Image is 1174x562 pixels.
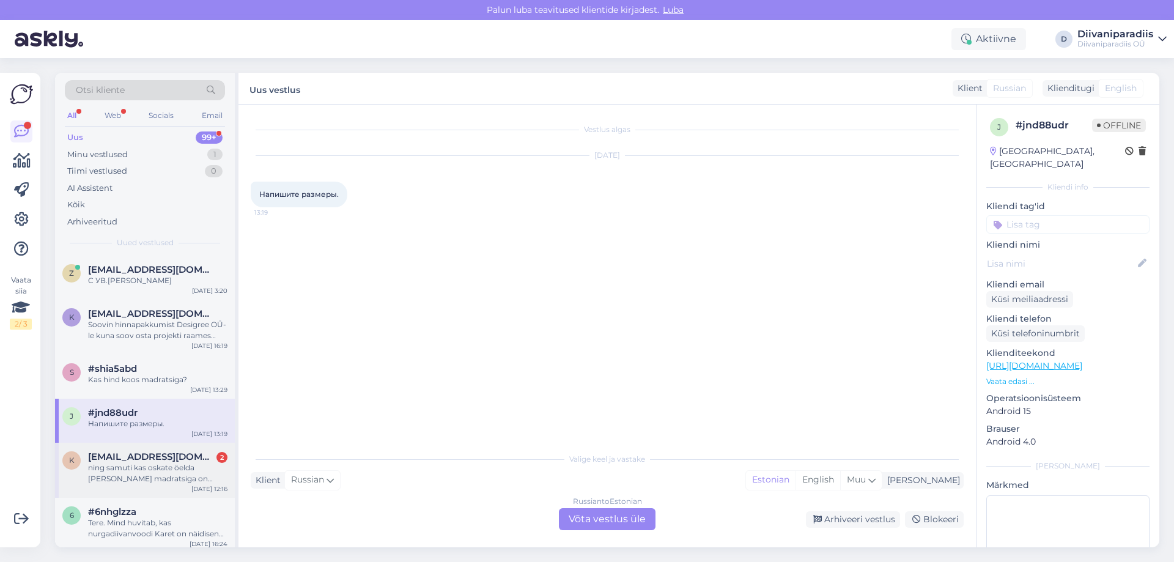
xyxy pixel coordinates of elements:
div: С УВ.[PERSON_NAME] [88,275,227,286]
div: Socials [146,108,176,124]
div: ning samuti kas oskate öelda [PERSON_NAME] madratsiga on toode näidisena Järve keskuse poes väljas? [88,462,227,484]
div: Vestlus algas [251,124,964,135]
div: [PERSON_NAME] [986,460,1150,471]
div: AI Assistent [67,182,113,194]
div: D [1055,31,1072,48]
div: [DATE] [251,150,964,161]
p: Märkmed [986,479,1150,492]
div: 99+ [196,131,223,144]
span: #shia5abd [88,363,137,374]
div: Напишите размеры. [88,418,227,429]
div: Email [199,108,225,124]
div: Arhiveeritud [67,216,117,228]
div: # jnd88udr [1016,118,1092,133]
span: k [69,456,75,465]
div: Aktiivne [951,28,1026,50]
p: Vaata edasi ... [986,376,1150,387]
div: [GEOGRAPHIC_DATA], [GEOGRAPHIC_DATA] [990,145,1125,171]
div: [DATE] 16:24 [190,539,227,549]
div: 2 / 3 [10,319,32,330]
span: Напишите размеры. [259,190,339,199]
span: Muu [847,474,866,485]
div: Estonian [746,471,796,489]
div: Küsi telefoninumbrit [986,325,1085,342]
p: Android 4.0 [986,435,1150,448]
p: Brauser [986,423,1150,435]
span: Luba [659,4,687,15]
div: 2 [216,452,227,463]
div: Kas hind koos madratsiga? [88,374,227,385]
a: [URL][DOMAIN_NAME] [986,360,1082,371]
div: [PERSON_NAME] [882,474,960,487]
span: English [1105,82,1137,95]
span: 6 [70,511,74,520]
div: Diivaniparadiis [1077,29,1153,39]
div: [DATE] 3:20 [192,286,227,295]
div: [DATE] 13:19 [191,429,227,438]
div: Võta vestlus üle [559,508,655,530]
div: Web [102,108,124,124]
span: Otsi kliente [76,84,125,97]
div: 0 [205,165,223,177]
div: Minu vestlused [67,149,128,161]
input: Lisa nimi [987,257,1135,270]
div: Vaata siia [10,275,32,330]
p: Kliendi nimi [986,238,1150,251]
div: Kõik [67,199,85,211]
div: Arhiveeri vestlus [806,511,900,528]
div: Tiimi vestlused [67,165,127,177]
span: k [69,312,75,322]
span: klaire.vaher0@gmail.com [88,308,215,319]
img: Askly Logo [10,83,33,106]
span: z [69,268,74,278]
p: Kliendi email [986,278,1150,291]
div: Diivaniparadiis OÜ [1077,39,1153,49]
div: Klienditugi [1043,82,1095,95]
div: Klient [251,474,281,487]
a: DiivaniparadiisDiivaniparadiis OÜ [1077,29,1167,49]
span: #6nhglzza [88,506,136,517]
span: Russian [291,473,324,487]
div: Valige keel ja vastake [251,454,964,465]
span: j [997,122,1001,131]
span: Offline [1092,119,1146,132]
div: Tere. Mind huvitab, kas nurgadiivanvoodi Karet on näidisena olemas ka Tallinna kaupluses? [88,517,227,539]
span: s [70,368,74,377]
div: 1 [207,149,223,161]
span: j [70,412,73,421]
div: All [65,108,79,124]
div: Küsi meiliaadressi [986,291,1073,308]
div: English [796,471,840,489]
p: Android 15 [986,405,1150,418]
span: 13:19 [254,208,300,217]
div: [DATE] 13:29 [190,385,227,394]
div: [DATE] 12:16 [191,484,227,494]
label: Uus vestlus [249,80,300,97]
div: Blokeeri [905,511,964,528]
div: Klient [953,82,983,95]
span: zban@list.ru [88,264,215,275]
div: [DATE] 16:19 [191,341,227,350]
p: Operatsioonisüsteem [986,392,1150,405]
div: Russian to Estonian [573,496,642,507]
div: Soovin hinnapakkumist Desigree OÜ-le kuna soov osta projekti raames aiamööblit AIAMÖÖBEL NASSAU l... [88,319,227,341]
p: Kliendi telefon [986,312,1150,325]
input: Lisa tag [986,215,1150,234]
span: Russian [993,82,1026,95]
span: karmenkilk1@gmail.com [88,451,215,462]
span: Uued vestlused [117,237,174,248]
div: Kliendi info [986,182,1150,193]
p: Kliendi tag'id [986,200,1150,213]
p: Klienditeekond [986,347,1150,360]
div: Uus [67,131,83,144]
span: #jnd88udr [88,407,138,418]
